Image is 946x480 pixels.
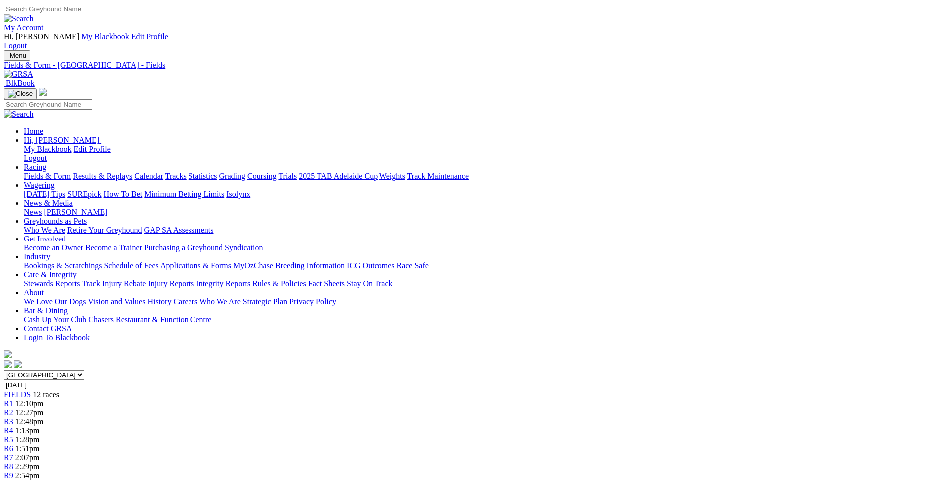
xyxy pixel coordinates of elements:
[24,136,99,144] span: Hi, [PERSON_NAME]
[4,453,13,462] span: R7
[275,261,345,270] a: Breeding Information
[4,380,92,390] input: Select date
[24,279,80,288] a: Stewards Reports
[74,145,111,153] a: Edit Profile
[15,417,44,426] span: 12:48pm
[189,172,217,180] a: Statistics
[4,417,13,426] a: R3
[4,32,942,50] div: My Account
[15,444,40,453] span: 1:51pm
[24,208,42,216] a: News
[24,297,942,306] div: About
[278,172,297,180] a: Trials
[15,426,40,435] span: 1:13pm
[24,261,942,270] div: Industry
[24,217,87,225] a: Greyhounds as Pets
[67,226,142,234] a: Retire Your Greyhound
[4,99,92,110] input: Search
[4,399,13,408] a: R1
[24,288,44,297] a: About
[308,279,345,288] a: Fact Sheets
[24,226,942,235] div: Greyhounds as Pets
[82,279,146,288] a: Track Injury Rebate
[4,110,34,119] img: Search
[247,172,277,180] a: Coursing
[24,261,102,270] a: Bookings & Scratchings
[4,471,13,480] a: R9
[4,350,12,358] img: logo-grsa-white.png
[24,208,942,217] div: News & Media
[4,360,12,368] img: facebook.svg
[196,279,250,288] a: Integrity Reports
[24,172,942,181] div: Racing
[24,324,72,333] a: Contact GRSA
[147,297,171,306] a: History
[15,453,40,462] span: 2:07pm
[44,208,107,216] a: [PERSON_NAME]
[199,297,241,306] a: Who We Are
[4,426,13,435] a: R4
[24,333,90,342] a: Login To Blackbook
[8,90,33,98] img: Close
[85,243,142,252] a: Become a Trainer
[10,52,26,59] span: Menu
[4,23,44,32] a: My Account
[243,297,287,306] a: Strategic Plan
[24,315,942,324] div: Bar & Dining
[219,172,245,180] a: Grading
[407,172,469,180] a: Track Maintenance
[39,88,47,96] img: logo-grsa-white.png
[24,172,71,180] a: Fields & Form
[4,14,34,23] img: Search
[225,243,263,252] a: Syndication
[24,145,942,163] div: Hi, [PERSON_NAME]
[4,70,33,79] img: GRSA
[14,360,22,368] img: twitter.svg
[24,163,46,171] a: Racing
[4,88,37,99] button: Toggle navigation
[226,190,250,198] a: Isolynx
[88,315,211,324] a: Chasers Restaurant & Function Centre
[15,399,44,408] span: 12:10pm
[24,190,942,199] div: Wagering
[4,444,13,453] a: R6
[148,279,194,288] a: Injury Reports
[134,172,163,180] a: Calendar
[4,41,27,50] a: Logout
[24,279,942,288] div: Care & Integrity
[299,172,378,180] a: 2025 TAB Adelaide Cup
[4,435,13,444] a: R5
[15,471,40,480] span: 2:54pm
[24,127,43,135] a: Home
[4,61,942,70] a: Fields & Form - [GEOGRAPHIC_DATA] - Fields
[252,279,306,288] a: Rules & Policies
[24,154,47,162] a: Logout
[24,252,50,261] a: Industry
[81,32,129,41] a: My Blackbook
[15,408,44,417] span: 12:27pm
[4,79,35,87] a: BlkBook
[4,32,79,41] span: Hi, [PERSON_NAME]
[24,270,77,279] a: Care & Integrity
[4,390,31,399] a: FIELDS
[24,136,101,144] a: Hi, [PERSON_NAME]
[24,145,72,153] a: My Blackbook
[173,297,197,306] a: Careers
[15,435,40,444] span: 1:28pm
[24,235,66,243] a: Get Involved
[131,32,168,41] a: Edit Profile
[24,243,942,252] div: Get Involved
[144,243,223,252] a: Purchasing a Greyhound
[144,226,214,234] a: GAP SA Assessments
[88,297,145,306] a: Vision and Values
[4,408,13,417] span: R2
[347,279,392,288] a: Stay On Track
[67,190,101,198] a: SUREpick
[24,297,86,306] a: We Love Our Dogs
[4,50,30,61] button: Toggle navigation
